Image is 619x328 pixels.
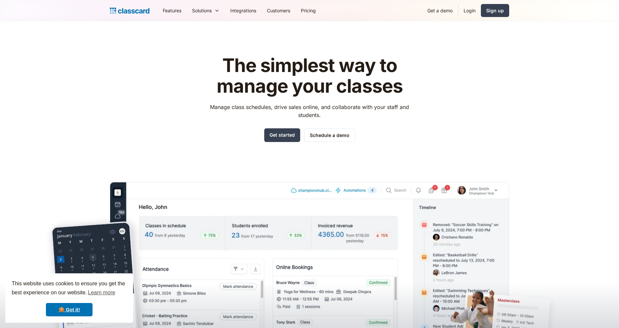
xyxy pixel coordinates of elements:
[46,303,93,316] a: dismiss cookie message
[225,3,262,18] a: Integrations
[422,3,458,18] a: Get a demo
[187,3,225,18] div: Solutions
[262,3,296,18] a: Customers
[204,55,415,96] h1: The simplest way to manage your classes
[12,280,127,298] span: This website uses cookies to ensure you get the best experience on our website.
[192,7,212,14] div: Solutions
[458,3,481,18] a: Login
[296,3,321,18] a: Pricing
[110,6,149,15] a: Logo
[486,7,504,14] div: Sign up
[204,103,415,119] p: Manage class schedules, drive sales online, and collaborate with your staff and students.
[157,3,187,18] a: Features
[264,128,300,142] a: Get started
[304,128,355,142] a: Schedule a demo
[87,288,116,298] a: learn more about cookies
[481,4,509,17] a: Sign up
[5,273,133,323] div: cookieconsent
